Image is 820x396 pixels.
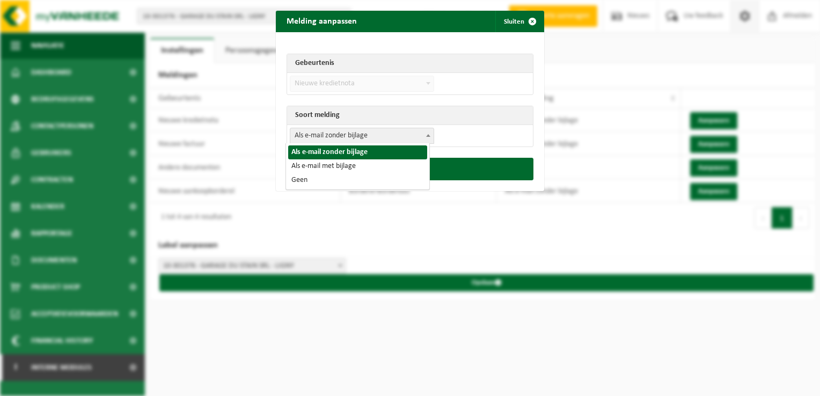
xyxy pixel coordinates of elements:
span: Nieuwe kredietnota [290,76,434,91]
li: Als e-mail met bijlage [288,159,427,173]
li: Als e-mail zonder bijlage [288,145,427,159]
span: Nieuwe kredietnota [290,76,434,92]
span: Als e-mail zonder bijlage [290,128,434,144]
li: Geen [288,173,427,187]
h2: Melding aanpassen [276,11,368,31]
th: Soort melding [287,106,533,125]
span: Als e-mail zonder bijlage [290,128,434,143]
button: Sluiten [495,11,543,32]
th: Gebeurtenis [287,54,533,73]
